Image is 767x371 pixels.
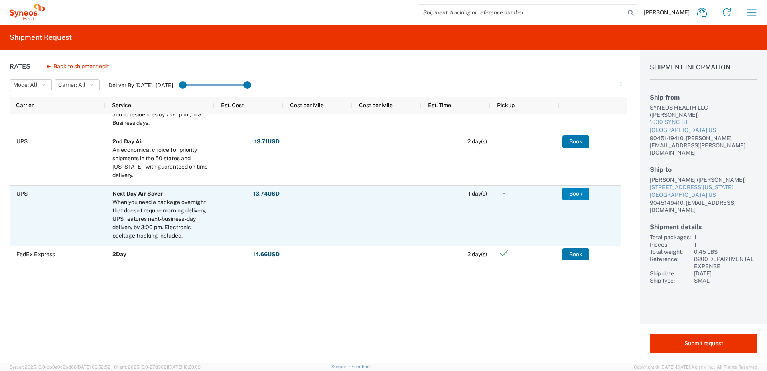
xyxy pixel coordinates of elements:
b: Next Day Air Saver [112,190,163,197]
button: Book [562,248,589,261]
a: 1030 SYNC ST[GEOGRAPHIC_DATA] US [650,118,757,134]
div: [DATE] [694,270,757,277]
button: Book [562,135,589,148]
b: 2nd Day Air [112,138,144,145]
b: 2Day [112,251,126,257]
span: Cost per Mile [290,102,324,108]
button: Book [562,188,589,200]
span: Client: 2025.18.0-27d3021 [114,365,201,369]
span: Carrier: All [58,81,85,89]
strong: 13.71 USD [254,138,280,145]
strong: 14.66 USD [253,251,280,258]
a: [STREET_ADDRESS][US_STATE][GEOGRAPHIC_DATA] US [650,183,757,199]
div: SYNEOS HEALTH LLC ([PERSON_NAME]) [650,104,757,118]
h1: Shipment Information [650,63,757,80]
div: SMAL [694,277,757,284]
span: 2 day(s) [467,251,487,257]
span: Mode: All [13,81,37,89]
div: By 4:30 p.m. in 2 business days to most areas (by 7 p.m. to residences). [112,259,211,275]
div: Pieces [650,241,691,248]
div: [PERSON_NAME] ([PERSON_NAME]) [650,176,757,183]
div: [GEOGRAPHIC_DATA] US [650,191,757,199]
div: Delivery to businesses by 4:30 p.m. and to residences by 7:00 p.m., in 3-Business days. [112,102,211,127]
div: [GEOGRAPHIC_DATA] US [650,126,757,135]
button: 13.71USD [254,135,280,148]
span: UPS [16,138,28,145]
div: Ship type: [650,277,691,284]
div: An economical choice for priority shipments in the 50 states and Puerto Rico - with guaranteed on... [112,146,211,179]
h2: Ship to [650,166,757,173]
span: Copyright © [DATE]-[DATE] Agistix Inc., All Rights Reserved [634,363,757,371]
div: 9045149410, [PERSON_NAME][EMAIL_ADDRESS][PERSON_NAME][DOMAIN_NAME] [650,135,757,156]
div: 1 [694,241,757,248]
div: Ship date: [650,270,691,277]
span: Est. Cost [221,102,244,108]
div: 1030 SYNC ST [650,118,757,126]
span: Service [112,102,131,108]
a: Support [331,364,351,369]
div: Total weight: [650,248,691,255]
div: 0.45 LBS [694,248,757,255]
span: Pickup [497,102,515,108]
span: [DATE] 10:20:09 [168,365,201,369]
div: 9045149410, [EMAIL_ADDRESS][DOMAIN_NAME] [650,199,757,214]
div: [STREET_ADDRESS][US_STATE] [650,183,757,192]
span: Server: 2025.18.0-bb0e0c2bd68 [10,365,110,369]
span: Cost per Mile [359,102,393,108]
button: 13.74USD [253,188,280,200]
strong: 13.74 USD [253,190,280,198]
span: [DATE] 09:52:52 [77,365,110,369]
div: When you need a package overnight that doesn't require morning delivery, UPS features next-busine... [112,198,211,240]
button: 14.66USD [252,248,280,261]
h2: Shipment Request [10,33,72,42]
h1: Rates [10,63,30,70]
h2: Shipment details [650,223,757,231]
div: Total packages: [650,234,691,241]
button: Mode: All [10,79,52,91]
h2: Ship from [650,94,757,101]
input: Shipment, tracking or reference number [417,5,625,20]
div: Reference: [650,255,691,270]
span: FedEx Express [16,251,55,257]
span: [PERSON_NAME] [644,9,690,16]
button: Carrier: All [55,79,100,91]
button: Back to shipment edit [40,59,115,73]
span: Carrier [16,102,34,108]
a: Feedback [351,364,372,369]
span: Est. Time [428,102,451,108]
span: 2 day(s) [467,138,487,145]
label: Deliver By [DATE] - [DATE] [108,82,173,89]
button: Submit request [650,334,757,353]
div: 8200 DEPARTMENTAL EXPENSE [694,255,757,270]
span: 1 day(s) [468,190,487,197]
div: 1 [694,234,757,241]
span: UPS [16,190,28,197]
